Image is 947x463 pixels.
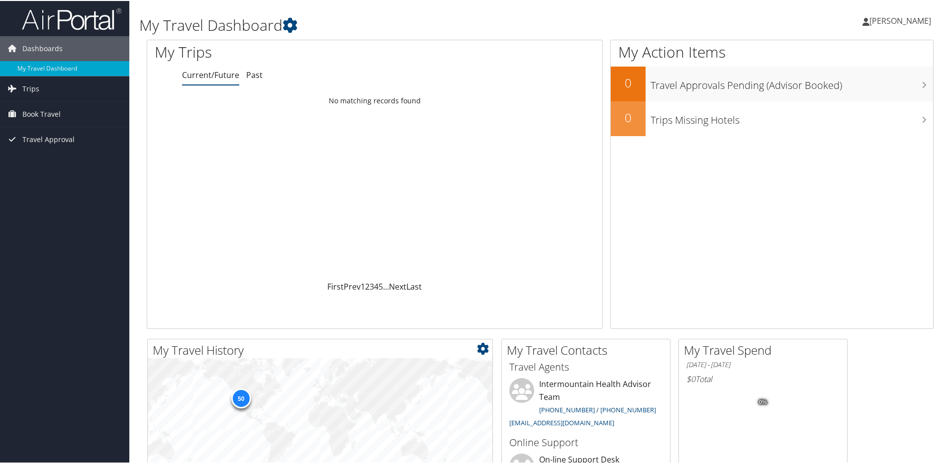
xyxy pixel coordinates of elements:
[383,280,389,291] span: …
[327,280,344,291] a: First
[611,100,933,135] a: 0Trips Missing Hotels
[374,280,379,291] a: 4
[139,14,674,35] h1: My Travel Dashboard
[22,76,39,100] span: Trips
[22,101,61,126] span: Book Travel
[504,377,667,430] li: Intermountain Health Advisor Team
[246,69,263,79] a: Past
[759,398,767,404] tspan: 0%
[611,66,933,100] a: 0Travel Approvals Pending (Advisor Booked)
[611,108,646,125] h2: 0
[365,280,370,291] a: 2
[611,41,933,62] h1: My Action Items
[406,280,422,291] a: Last
[684,341,847,358] h2: My Travel Spend
[611,74,646,90] h2: 0
[155,41,405,62] h1: My Trips
[686,359,840,369] h6: [DATE] - [DATE]
[344,280,361,291] a: Prev
[509,359,663,373] h3: Travel Agents
[651,107,933,126] h3: Trips Missing Hotels
[147,91,602,109] td: No matching records found
[686,373,695,384] span: $0
[370,280,374,291] a: 3
[862,5,941,35] a: [PERSON_NAME]
[869,14,931,25] span: [PERSON_NAME]
[507,341,670,358] h2: My Travel Contacts
[361,280,365,291] a: 1
[22,6,121,30] img: airportal-logo.png
[153,341,492,358] h2: My Travel History
[389,280,406,291] a: Next
[22,35,63,60] span: Dashboards
[539,404,656,413] a: [PHONE_NUMBER] / [PHONE_NUMBER]
[651,73,933,91] h3: Travel Approvals Pending (Advisor Booked)
[22,126,75,151] span: Travel Approval
[182,69,239,79] a: Current/Future
[509,417,614,426] a: [EMAIL_ADDRESS][DOMAIN_NAME]
[379,280,383,291] a: 5
[231,387,251,407] div: 50
[509,435,663,449] h3: Online Support
[686,373,840,384] h6: Total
